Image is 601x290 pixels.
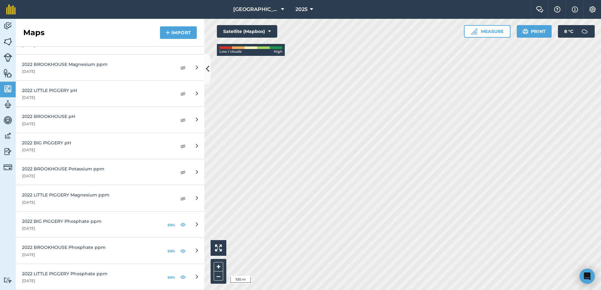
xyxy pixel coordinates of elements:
img: svg+xml;base64,PD94bWwgdmVyc2lvbj0iMS4wIiBlbmNvZGluZz0idXRmLTgiPz4KPCEtLSBHZW5lcmF0b3I6IEFkb2JlIE... [3,131,12,141]
img: svg+xml;base64,PHN2ZyB4bWxucz0iaHR0cDovL3d3dy53My5vcmcvMjAwMC9zdmciIHdpZHRoPSIxOCIgaGVpZ2h0PSIyNC... [180,116,186,124]
img: svg+xml;base64,PHN2ZyB4bWxucz0iaHR0cDovL3d3dy53My5vcmcvMjAwMC9zdmciIHdpZHRoPSIxOCIgaGVpZ2h0PSIyNC... [180,64,186,71]
button: Import [160,26,197,39]
img: svg+xml;base64,PHN2ZyB4bWxucz0iaHR0cDovL3d3dy53My5vcmcvMjAwMC9zdmciIHdpZHRoPSIxOCIgaGVpZ2h0PSIyNC... [180,247,186,255]
button: Print [517,25,552,38]
img: svg+xml;base64,PD94bWwgdmVyc2lvbj0iMS4wIiBlbmNvZGluZz0idXRmLTgiPz4KPCEtLSBHZW5lcmF0b3I6IEFkb2JlIE... [3,21,12,31]
img: svg+xml;base64,PD94bWwgdmVyc2lvbj0iMS4wIiBlbmNvZGluZz0idXRmLTgiPz4KPCEtLSBHZW5lcmF0b3I6IEFkb2JlIE... [578,25,591,38]
img: A question mark icon [554,6,561,13]
button: + [214,262,223,271]
div: 2022 LITTLE PIGGERY Magnesium ppm [22,191,170,198]
div: [DATE] [22,69,170,74]
h2: Maps [23,28,45,38]
img: svg+xml;base64,PHN2ZyB4bWxucz0iaHR0cDovL3d3dy53My5vcmcvMjAwMC9zdmciIHdpZHRoPSIxOCIgaGVpZ2h0PSIyNC... [180,90,186,97]
img: A cog icon [589,6,596,13]
div: [DATE] [22,226,156,231]
span: 8 ° C [564,25,573,38]
img: svg+xml;base64,PD94bWwgdmVyc2lvbj0iMS4wIiBlbmNvZGluZz0idXRmLTgiPz4KPCEtLSBHZW5lcmF0b3I6IEFkb2JlIE... [3,147,12,156]
img: svg+xml;base64,PD94bWwgdmVyc2lvbj0iMS4wIiBlbmNvZGluZz0idXRmLTgiPz4KPCEtLSBHZW5lcmF0b3I6IEFkb2JlIE... [3,163,12,172]
img: svg+xml;base64,PHN2ZyB4bWxucz0iaHR0cDovL3d3dy53My5vcmcvMjAwMC9zdmciIHdpZHRoPSI1NiIgaGVpZ2h0PSI2MC... [3,84,12,94]
div: 2022 BROOKHOUSE pH [22,113,170,120]
img: svg+xml;base64,PD94bWwgdmVyc2lvbj0iMS4wIiBlbmNvZGluZz0idXRmLTgiPz4KPCEtLSBHZW5lcmF0b3I6IEFkb2JlIE... [3,53,12,62]
img: svg+xml;base64,PHN2ZyB4bWxucz0iaHR0cDovL3d3dy53My5vcmcvMjAwMC9zdmciIHdpZHRoPSIxOCIgaGVpZ2h0PSIyNC... [180,221,186,228]
div: [DATE] [22,148,170,153]
div: [DATE] [22,95,170,100]
img: svg+xml;base64,PHN2ZyB4bWxucz0iaHR0cDovL3d3dy53My5vcmcvMjAwMC9zdmciIHdpZHRoPSIxOCIgaGVpZ2h0PSIyNC... [180,273,186,281]
img: fieldmargin Logo [6,4,16,14]
a: 2022 BROOKHOUSE Magnesium ppm[DATE] [16,55,204,81]
a: 2022 BROOKHOUSE Phosphate ppm[DATE]50% [16,238,204,264]
button: 50% [166,221,176,228]
img: Ruler icon [471,28,477,35]
div: 2022 BIG PIGGERY Phosphate ppm [22,218,156,225]
div: [DATE] [22,121,170,126]
div: 2022 BROOKHOUSE Phosphate ppm [22,244,156,251]
div: 2022 LITTLE PIGGERY Phosphate ppm [22,270,156,277]
img: svg+xml;base64,PHN2ZyB4bWxucz0iaHR0cDovL3d3dy53My5vcmcvMjAwMC9zdmciIHdpZHRoPSI1NiIgaGVpZ2h0PSI2MC... [3,68,12,78]
img: Two speech bubbles overlapping with the left bubble in the forefront [536,6,543,13]
div: [DATE] [22,174,170,179]
button: 50% [166,247,176,254]
button: Measure [464,25,510,38]
button: 50% [166,273,176,281]
a: 2022 BIG PIGGERY pH[DATE] [16,133,204,159]
a: 2022 LITTLE PIGGERY Magnesium ppm[DATE] [16,185,204,211]
span: 2025 [295,6,307,13]
img: svg+xml;base64,PHN2ZyB4bWxucz0iaHR0cDovL3d3dy53My5vcmcvMjAwMC9zdmciIHdpZHRoPSI1NiIgaGVpZ2h0PSI2MC... [3,37,12,46]
span: High [274,49,282,55]
img: svg+xml;base64,PHN2ZyB4bWxucz0iaHR0cDovL3d3dy53My5vcmcvMjAwMC9zdmciIHdpZHRoPSIxOCIgaGVpZ2h0PSIyNC... [180,168,186,176]
img: svg+xml;base64,PD94bWwgdmVyc2lvbj0iMS4wIiBlbmNvZGluZz0idXRmLTgiPz4KPCEtLSBHZW5lcmF0b3I6IEFkb2JlIE... [3,100,12,109]
img: svg+xml;base64,PHN2ZyB4bWxucz0iaHR0cDovL3d3dy53My5vcmcvMjAwMC9zdmciIHdpZHRoPSIxOSIgaGVpZ2h0PSIyNC... [522,28,528,35]
a: 2022 BROOKHOUSE pH[DATE] [16,107,204,133]
a: 2022 LITTLE PIGGERY Phosphate ppm[DATE]50% [16,264,204,290]
img: svg+xml;base64,PHN2ZyB4bWxucz0iaHR0cDovL3d3dy53My5vcmcvMjAwMC9zdmciIHdpZHRoPSIxNyIgaGVpZ2h0PSIxNy... [572,6,578,13]
img: svg+xml;base64,PD94bWwgdmVyc2lvbj0iMS4wIiBlbmNvZGluZz0idXRmLTgiPz4KPCEtLSBHZW5lcmF0b3I6IEFkb2JlIE... [3,277,12,283]
div: 2022 BROOKHOUSE Magnesium ppm [22,61,170,68]
a: 2022 BROOKHOUSE Potassium ppm[DATE] [16,159,204,185]
img: svg+xml;base64,PHN2ZyB4bWxucz0iaHR0cDovL3d3dy53My5vcmcvMjAwMC9zdmciIHdpZHRoPSIxOCIgaGVpZ2h0PSIyNC... [180,142,186,150]
div: [DATE] [22,252,156,257]
a: 2022 LITTLE PIGGERY pH[DATE] [16,81,204,107]
div: Open Intercom Messenger [580,269,595,284]
button: – [214,271,223,281]
span: Low / clouds [219,49,242,55]
div: 2022 LITTLE PIGGERY pH [22,87,170,94]
span: [GEOGRAPHIC_DATA] [233,6,278,13]
img: Four arrows, one pointing top left, one top right, one bottom right and the last bottom left [215,244,222,251]
img: svg+xml;base64,PHN2ZyB4bWxucz0iaHR0cDovL3d3dy53My5vcmcvMjAwMC9zdmciIHdpZHRoPSIxNCIgaGVpZ2h0PSIyNC... [166,29,170,36]
button: 8 °C [558,25,595,38]
div: 2022 BROOKHOUSE Potassium ppm [22,165,170,172]
img: svg+xml;base64,PD94bWwgdmVyc2lvbj0iMS4wIiBlbmNvZGluZz0idXRmLTgiPz4KPCEtLSBHZW5lcmF0b3I6IEFkb2JlIE... [3,115,12,125]
div: [DATE] [22,200,170,205]
div: [DATE] [22,278,156,283]
div: 2022 BIG PIGGERY pH [22,139,170,146]
img: svg+xml;base64,PHN2ZyB4bWxucz0iaHR0cDovL3d3dy53My5vcmcvMjAwMC9zdmciIHdpZHRoPSIxOCIgaGVpZ2h0PSIyNC... [180,195,186,202]
a: 2022 BIG PIGGERY Phosphate ppm[DATE]50% [16,212,204,238]
button: Satellite (Mapbox) [217,25,277,38]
